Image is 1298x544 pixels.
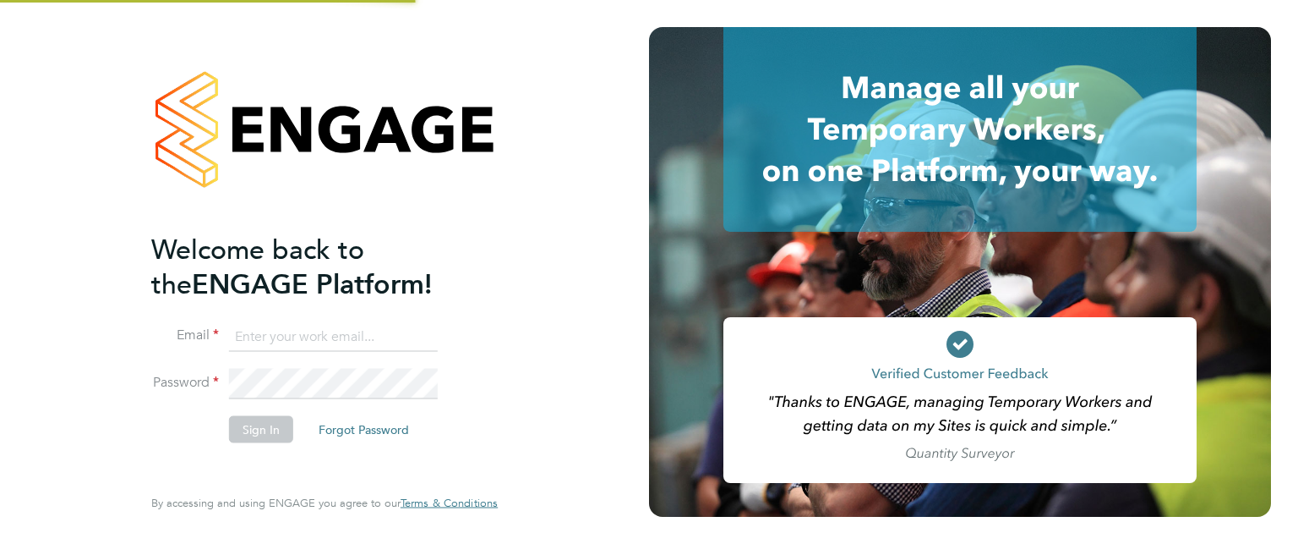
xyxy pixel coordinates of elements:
label: Email [151,327,219,344]
button: Sign In [229,416,293,443]
span: Welcome back to the [151,233,364,300]
button: Forgot Password [305,416,423,443]
span: By accessing and using ENGAGE you agree to our [151,496,498,510]
span: Terms & Conditions [401,496,498,510]
label: Password [151,374,219,392]
a: Terms & Conditions [401,497,498,510]
h2: ENGAGE Platform! [151,232,481,301]
input: Enter your work email... [229,321,438,352]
